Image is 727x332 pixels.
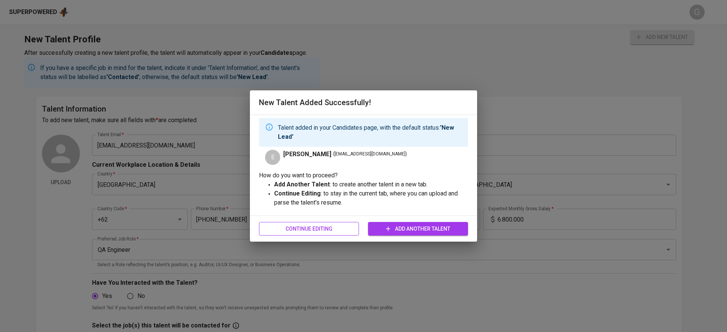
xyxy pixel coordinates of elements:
button: Continue Editing [259,222,359,236]
strong: 'New Lead' [278,124,454,140]
strong: Continue Editing [274,190,321,197]
p: : to stay in the current tab, where you can upload and parse the talent's resume. [274,189,468,207]
h6: New Talent Added Successfully! [259,96,468,109]
div: E [265,150,280,165]
strong: Add Another Talent [274,181,330,188]
p: : to create another talent in a new tab. [274,180,468,189]
span: [PERSON_NAME] [283,150,331,159]
button: Add Another Talent [368,222,468,236]
p: Talent added in your Candidates page, with the default status: [278,123,462,141]
span: ( [EMAIL_ADDRESS][DOMAIN_NAME] ) [333,150,407,158]
p: How do you want to proceed? [259,171,468,180]
span: Continue Editing [265,224,353,234]
span: Add Another Talent [374,224,462,234]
